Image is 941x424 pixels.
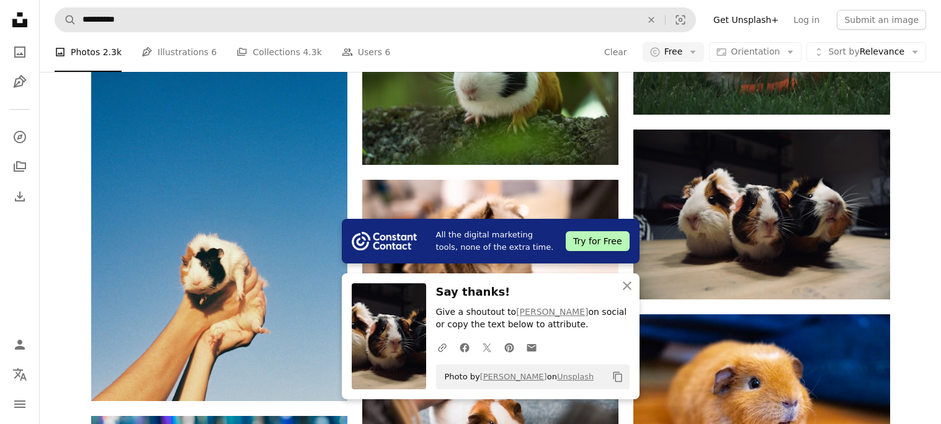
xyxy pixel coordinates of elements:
img: file-1754318165549-24bf788d5b37 [352,232,417,250]
a: Share on Facebook [453,335,476,360]
span: Orientation [731,46,780,56]
img: three tri-color guinea pigs on brown surface [633,130,890,299]
span: 6 [212,45,217,59]
span: Relevance [828,46,904,58]
a: white and brown guinea pig on brown wood [362,74,618,85]
span: Photo by on [439,367,594,387]
button: Menu [7,392,32,417]
button: Copy to clipboard [607,366,628,387]
a: brown guinea pig on brown wooden table [633,394,890,405]
a: Users 6 [342,32,391,72]
span: 4.3k [303,45,321,59]
a: All the digital marketing tools, none of the extra time.Try for Free [342,219,640,263]
a: Collections [7,154,32,179]
span: Free [664,46,683,58]
img: white and brown guinea pig [362,180,618,324]
a: Collections 4.3k [236,32,321,72]
span: 6 [385,45,391,59]
span: All the digital marketing tools, none of the extra time. [436,229,556,254]
h3: Say thanks! [436,283,630,301]
form: Find visuals sitewide [55,7,696,32]
a: white and black long fur cat [91,193,347,205]
a: [PERSON_NAME] [516,307,588,317]
a: Unsplash [557,372,594,381]
a: Download History [7,184,32,209]
a: Log in / Sign up [7,332,32,357]
button: Submit an image [837,10,926,30]
a: Log in [786,10,827,30]
a: Illustrations 6 [141,32,216,72]
a: Photos [7,40,32,64]
button: Language [7,362,32,387]
div: Try for Free [566,231,629,251]
a: Share over email [520,335,543,360]
a: Illustrations [7,69,32,94]
p: Give a shoutout to on social or copy the text below to attribute. [436,306,630,331]
a: [PERSON_NAME] [480,372,547,381]
span: Sort by [828,46,859,56]
button: Search Unsplash [55,8,76,32]
a: Get Unsplash+ [706,10,786,30]
button: Orientation [709,42,801,62]
button: Free [643,42,705,62]
a: three tri-color guinea pigs on brown surface [633,208,890,219]
a: Home — Unsplash [7,7,32,35]
a: Explore [7,125,32,149]
button: Clear [604,42,628,62]
a: Share on Twitter [476,335,498,360]
button: Visual search [666,8,695,32]
button: Sort byRelevance [806,42,926,62]
button: Clear [638,8,665,32]
a: Share on Pinterest [498,335,520,360]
